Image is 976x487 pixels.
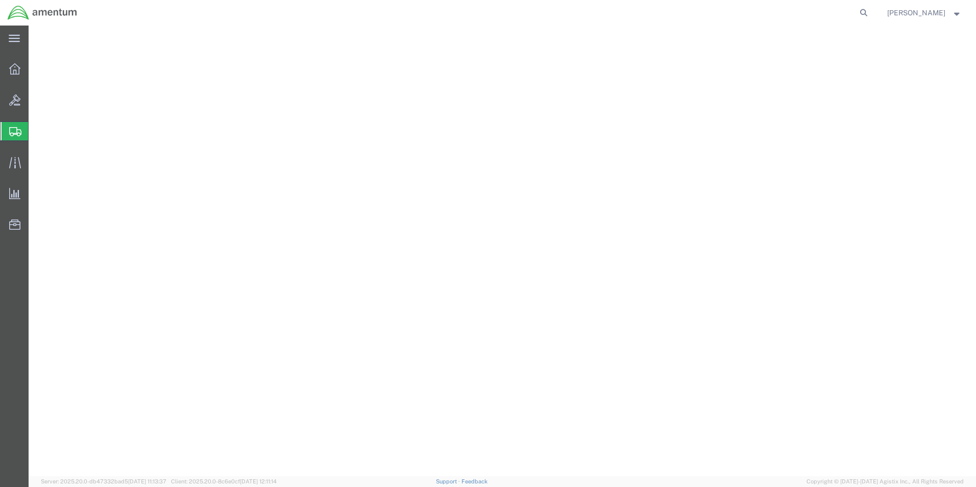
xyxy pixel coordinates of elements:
[29,26,976,476] iframe: FS Legacy Container
[887,7,962,19] button: [PERSON_NAME]
[171,478,277,484] span: Client: 2025.20.0-8c6e0cf
[41,478,166,484] span: Server: 2025.20.0-db47332bad5
[240,478,277,484] span: [DATE] 12:11:14
[461,478,487,484] a: Feedback
[128,478,166,484] span: [DATE] 11:13:37
[807,477,964,486] span: Copyright © [DATE]-[DATE] Agistix Inc., All Rights Reserved
[436,478,461,484] a: Support
[887,7,945,18] span: Marcus McGuire
[7,5,78,20] img: logo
